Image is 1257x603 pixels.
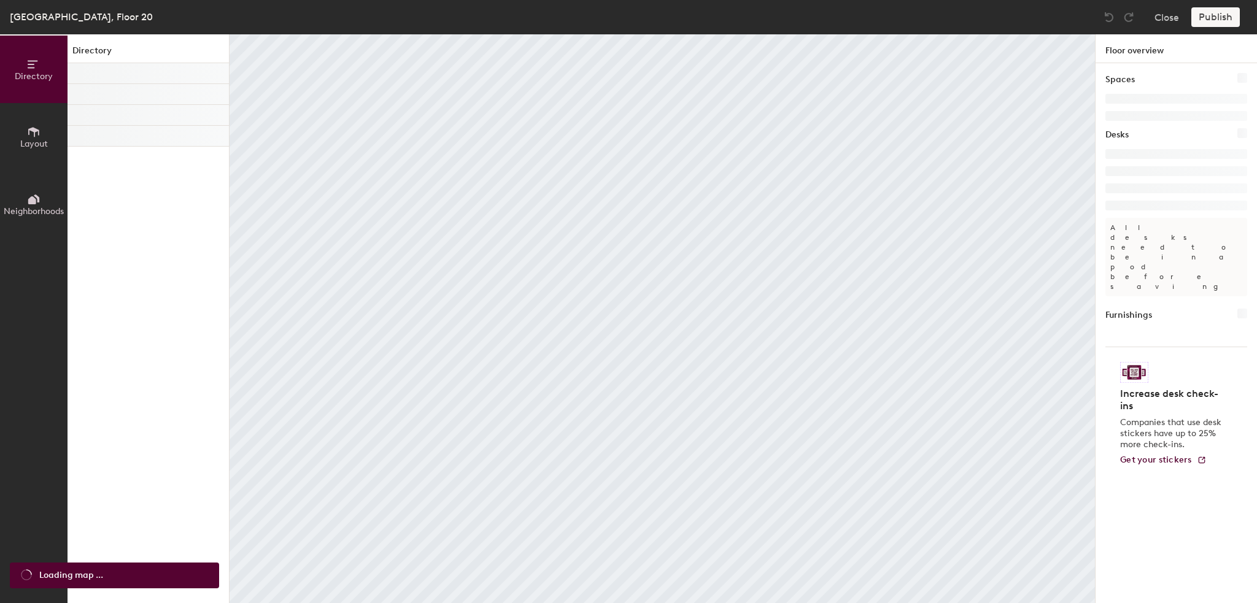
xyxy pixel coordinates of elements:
span: Get your stickers [1120,455,1192,465]
h1: Directory [68,44,229,63]
h1: Desks [1105,128,1129,142]
h1: Spaces [1105,73,1135,86]
p: Companies that use desk stickers have up to 25% more check-ins. [1120,417,1225,450]
canvas: Map [230,34,1095,603]
a: Get your stickers [1120,455,1207,466]
img: Redo [1123,11,1135,23]
button: Close [1155,7,1179,27]
span: Layout [20,139,48,149]
span: Loading map ... [39,569,103,582]
span: Neighborhoods [4,206,64,217]
h4: Increase desk check-ins [1120,388,1225,412]
span: Directory [15,71,53,82]
img: Undo [1103,11,1115,23]
div: [GEOGRAPHIC_DATA], Floor 20 [10,9,153,25]
img: Sticker logo [1120,362,1148,383]
h1: Furnishings [1105,309,1152,322]
p: All desks need to be in a pod before saving [1105,218,1247,296]
h1: Floor overview [1096,34,1257,63]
